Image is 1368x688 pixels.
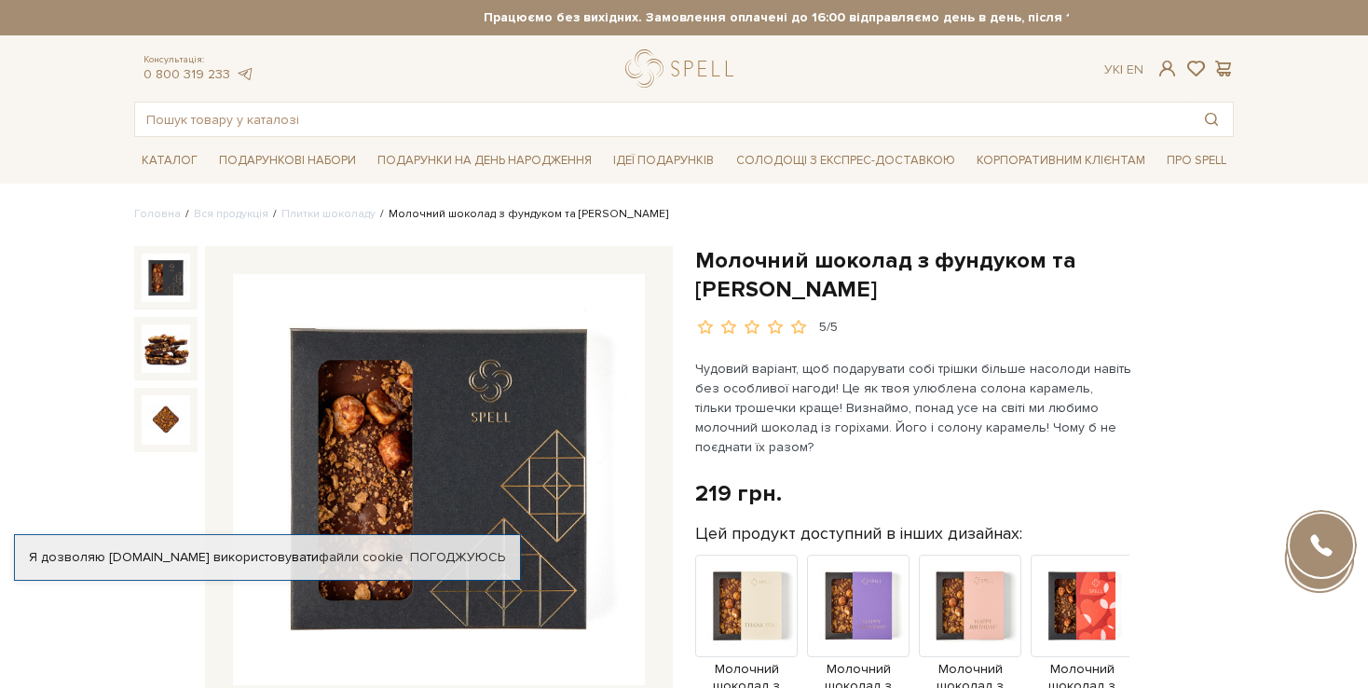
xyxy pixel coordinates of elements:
span: Каталог [134,146,205,175]
img: Продукт [1031,555,1133,657]
img: Молочний шоколад з фундуком та солоною карамеллю [142,324,190,373]
img: Молочний шоколад з фундуком та солоною карамеллю [142,254,190,302]
button: Пошук товару у каталозі [1190,103,1233,136]
a: Погоджуюсь [410,549,505,566]
li: Молочний шоколад з фундуком та [PERSON_NAME] [376,206,668,223]
img: Молочний шоколад з фундуком та солоною карамеллю [142,395,190,444]
a: Плитки шоколаду [281,207,376,221]
div: Я дозволяю [DOMAIN_NAME] використовувати [15,549,520,566]
a: Головна [134,207,181,221]
img: Продукт [919,555,1021,657]
input: Пошук товару у каталозі [135,103,1190,136]
a: telegram [235,66,253,82]
a: 0 800 319 233 [144,66,230,82]
a: logo [625,49,742,88]
span: Про Spell [1159,146,1234,175]
span: | [1120,62,1123,77]
a: En [1127,62,1143,77]
div: Ук [1104,62,1143,78]
div: 219 грн. [695,479,782,508]
a: Корпоративним клієнтам [969,144,1153,176]
img: Продукт [695,555,798,657]
div: 5/5 [819,319,838,337]
a: файли cookie [319,549,404,565]
h1: Молочний шоколад з фундуком та [PERSON_NAME] [695,246,1234,304]
img: Молочний шоколад з фундуком та солоною карамеллю [233,274,645,686]
span: Подарункові набори [212,146,363,175]
a: Вся продукція [194,207,268,221]
a: Солодощі з експрес-доставкою [729,144,963,176]
p: Чудовий варіант, щоб подарувати собі трішки більше насолоди навіть без особливої нагоди! Це як тв... [695,359,1132,457]
span: Консультація: [144,54,253,66]
img: Продукт [807,555,910,657]
label: Цей продукт доступний в інших дизайнах: [695,523,1022,544]
span: Ідеї подарунків [606,146,721,175]
span: Подарунки на День народження [370,146,599,175]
